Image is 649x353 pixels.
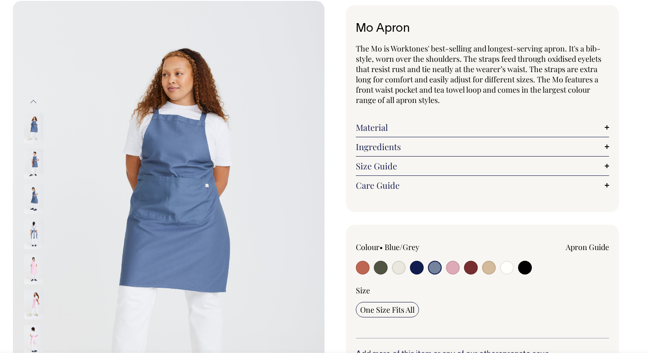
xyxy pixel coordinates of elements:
[24,290,43,320] img: pink
[356,302,419,317] input: One Size Fits All
[356,242,457,252] div: Colour
[356,180,609,190] a: Care Guide
[24,149,43,179] img: blue/grey
[385,242,419,252] label: Blue/Grey
[27,92,40,111] button: Previous
[356,285,609,296] div: Size
[356,43,601,105] span: The Mo is Worktones' best-selling and longest-serving apron. It's a bib-style, worn over the shou...
[379,242,383,252] span: •
[24,254,43,284] img: pink
[24,114,43,144] img: blue/grey
[356,161,609,171] a: Size Guide
[356,22,609,36] h1: Mo Apron
[356,142,609,152] a: Ingredients
[24,219,43,249] img: blue/grey
[566,242,609,252] a: Apron Guide
[356,122,609,133] a: Material
[24,184,43,214] img: blue/grey
[360,305,415,315] span: One Size Fits All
